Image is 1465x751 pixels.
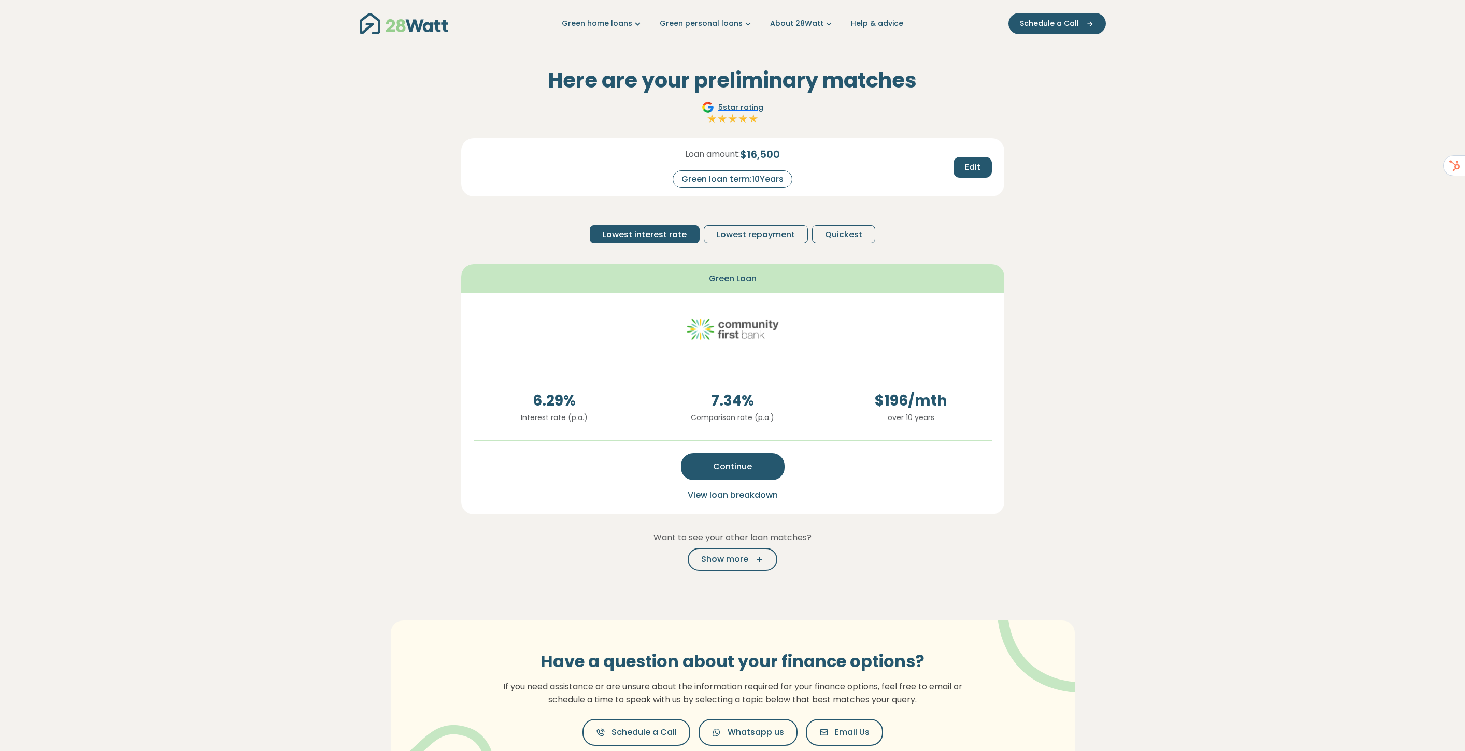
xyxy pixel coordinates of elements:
button: Continue [681,453,785,480]
span: Edit [965,161,980,174]
span: Continue [713,460,752,473]
button: Quickest [812,225,875,243]
span: Whatsapp us [728,726,784,739]
h3: Have a question about your finance options? [497,652,969,671]
p: If you need assistance or are unsure about the information required for your finance options, fee... [497,680,969,706]
p: Interest rate (p.a.) [474,412,635,423]
p: over 10 years [830,412,992,423]
img: Full star [748,113,759,124]
img: Full star [707,113,717,124]
span: Quickest [825,228,862,241]
span: 6.29 % [474,390,635,412]
span: Lowest repayment [717,228,795,241]
a: Help & advice [851,18,903,29]
a: Green personal loans [660,18,753,29]
img: Google [702,101,714,113]
button: View loan breakdown [685,488,781,502]
button: Show more [688,548,777,571]
span: $ 16,500 [740,147,780,162]
span: Schedule a Call [611,726,677,739]
span: Green Loan [709,272,757,285]
span: Loan amount: [685,148,740,161]
a: Google5star ratingFull starFull starFull starFull starFull star [700,101,765,126]
button: Edit [954,157,992,178]
button: Lowest repayment [704,225,808,243]
span: Schedule a Call [1020,18,1079,29]
h2: Here are your preliminary matches [461,68,1004,93]
img: 28Watt [360,13,448,34]
a: About 28Watt [770,18,834,29]
img: community-first logo [686,306,779,352]
img: Full star [728,113,738,124]
span: Email Us [835,726,870,739]
span: Lowest interest rate [603,228,687,241]
button: Schedule a Call [582,719,690,746]
p: Want to see your other loan matches? [461,531,1004,544]
button: Schedule a Call [1008,13,1106,34]
span: View loan breakdown [688,489,778,501]
img: vector [971,592,1106,693]
button: Email Us [806,719,883,746]
button: Whatsapp us [699,719,798,746]
nav: Main navigation [360,10,1106,37]
span: $ 196 /mth [830,390,992,412]
a: Green home loans [562,18,643,29]
span: 5 star rating [718,102,763,113]
span: Show more [701,553,748,566]
img: Full star [717,113,728,124]
span: 7.34 % [652,390,814,412]
img: Full star [738,113,748,124]
button: Lowest interest rate [590,225,700,243]
p: Comparison rate (p.a.) [652,412,814,423]
div: Green loan term: 10 Years [673,170,792,188]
